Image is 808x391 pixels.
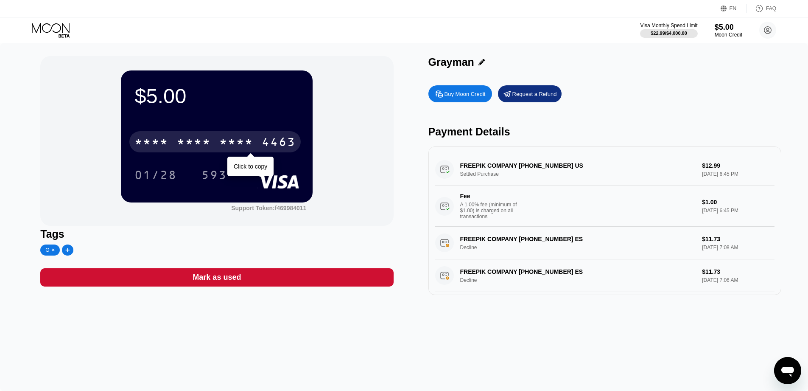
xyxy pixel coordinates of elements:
iframe: Button to launch messaging window, conversation in progress [774,357,801,384]
div: Moon Credit [715,32,742,38]
div: Click to copy [234,163,267,170]
div: Request a Refund [512,90,557,98]
div: $22.99 / $4,000.00 [651,31,687,36]
div: Fee [460,193,520,200]
div: EN [730,6,737,11]
div: 593 [201,169,227,183]
div: Support Token:f469984011 [231,205,306,211]
div: FAQ [746,4,776,13]
div: Mark as used [40,268,393,287]
div: Payment Details [428,126,781,138]
div: Buy Moon Credit [428,85,492,102]
div: Grayman [428,56,474,68]
div: Support Token: f469984011 [231,205,306,211]
div: 4463 [262,136,296,150]
div: $5.00Moon Credit [715,23,742,38]
div: [DATE] 6:45 PM [702,208,774,214]
div: $5.00 [715,23,742,32]
div: A 1.00% fee (minimum of $1.00) is charged on all transactions [460,202,524,219]
div: 01/28 [128,164,183,186]
div: $5.00 [134,84,299,108]
div: G [45,247,49,253]
div: Mark as used [193,273,241,282]
div: FAQ [766,6,776,11]
div: Buy Moon Credit [445,90,486,98]
div: Visa Monthly Spend Limit$22.99/$4,000.00 [640,23,697,38]
div: 01/28 [134,169,177,183]
div: Tags [40,228,393,240]
div: 593 [195,164,233,186]
div: Request a Refund [498,85,562,102]
div: Visa Monthly Spend Limit [640,23,697,28]
div: EN [721,4,746,13]
div: $1.00 [702,199,774,205]
div: FeeA 1.00% fee (minimum of $1.00) is charged on all transactions$1.00[DATE] 6:45 PM [435,186,774,227]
